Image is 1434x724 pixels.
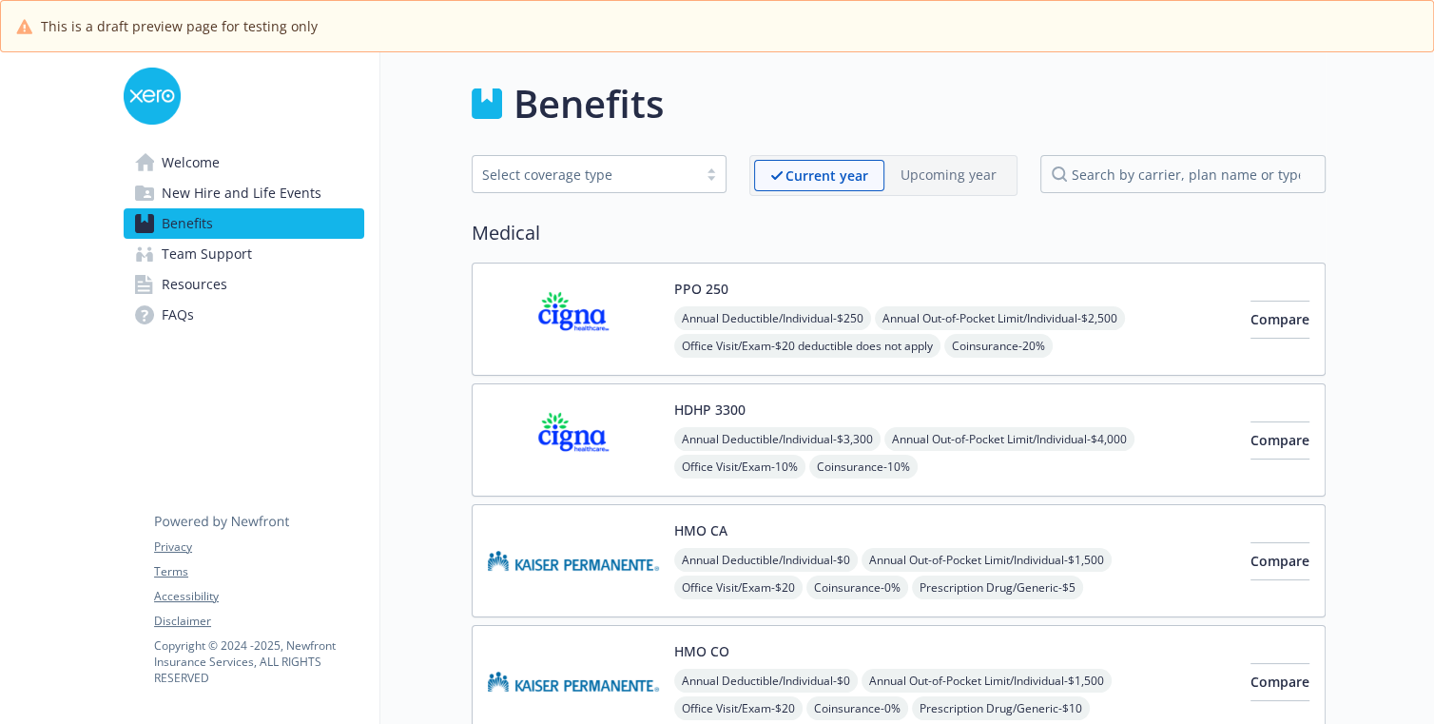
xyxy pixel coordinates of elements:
[1250,663,1309,701] button: Compare
[809,455,918,479] span: Coinsurance - 10%
[862,669,1112,693] span: Annual Out-of-Pocket Limit/Individual - $1,500
[154,613,363,630] a: Disclaimer
[884,160,1013,191] span: Upcoming year
[1250,301,1309,339] button: Compare
[488,520,659,601] img: Kaiser Permanente Insurance Company carrier logo
[674,548,858,572] span: Annual Deductible/Individual - $0
[124,269,364,300] a: Resources
[124,178,364,208] a: New Hire and Life Events
[884,427,1134,451] span: Annual Out-of-Pocket Limit/Individual - $4,000
[806,576,908,599] span: Coinsurance - 0%
[862,548,1112,572] span: Annual Out-of-Pocket Limit/Individual - $1,500
[1250,421,1309,460] button: Compare
[1250,431,1309,449] span: Compare
[674,306,871,330] span: Annual Deductible/Individual - $250
[124,147,364,178] a: Welcome
[1040,155,1326,193] input: search by carrier, plan name or type
[875,306,1125,330] span: Annual Out-of-Pocket Limit/Individual - $2,500
[154,637,363,686] p: Copyright © 2024 - 2025 , Newfront Insurance Services, ALL RIGHTS RESERVED
[674,696,803,720] span: Office Visit/Exam - $20
[674,669,858,693] span: Annual Deductible/Individual - $0
[154,588,363,605] a: Accessibility
[674,576,803,599] span: Office Visit/Exam - $20
[901,165,997,185] p: Upcoming year
[674,455,805,479] span: Office Visit/Exam - 10%
[674,279,728,299] button: PPO 250
[1250,310,1309,328] span: Compare
[674,641,729,661] button: HMO CO
[674,400,746,420] button: HDHP 3300
[472,219,1326,247] h2: Medical
[124,239,364,269] a: Team Support
[674,520,727,540] button: HMO CA
[482,165,688,185] div: Select coverage type
[944,334,1053,358] span: Coinsurance - 20%
[124,208,364,239] a: Benefits
[124,300,364,330] a: FAQs
[162,300,194,330] span: FAQs
[162,208,213,239] span: Benefits
[674,334,940,358] span: Office Visit/Exam - $20 deductible does not apply
[162,239,252,269] span: Team Support
[806,696,908,720] span: Coinsurance - 0%
[162,147,220,178] span: Welcome
[1250,673,1309,691] span: Compare
[162,269,227,300] span: Resources
[488,400,659,480] img: CIGNA carrier logo
[488,641,659,722] img: Kaiser Permanente of Colorado carrier logo
[785,166,868,186] p: Current year
[488,279,659,360] img: CIGNA carrier logo
[912,576,1083,599] span: Prescription Drug/Generic - $5
[154,563,363,580] a: Terms
[674,427,881,451] span: Annual Deductible/Individual - $3,300
[912,696,1090,720] span: Prescription Drug/Generic - $10
[1250,542,1309,580] button: Compare
[162,178,321,208] span: New Hire and Life Events
[41,16,318,36] span: This is a draft preview page for testing only
[514,75,664,132] h1: Benefits
[154,538,363,556] a: Privacy
[1250,552,1309,570] span: Compare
